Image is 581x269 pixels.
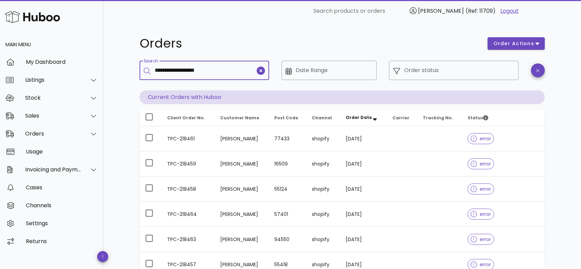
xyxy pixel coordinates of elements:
[306,177,340,202] td: shopify
[423,115,453,121] span: Tracking No.
[471,237,491,242] span: error
[471,187,491,191] span: error
[257,67,265,75] button: clear icon
[488,37,545,50] button: order actions
[215,151,269,177] td: [PERSON_NAME]
[162,227,215,252] td: TPC-218463
[340,227,387,252] td: [DATE]
[274,115,298,121] span: Post Code
[306,126,340,151] td: shopify
[26,202,98,209] div: Channels
[471,212,491,217] span: error
[462,110,545,126] th: Status
[162,110,215,126] th: Client Order No.
[312,115,332,121] span: Channel
[493,40,534,47] span: order actions
[387,110,418,126] th: Carrier
[417,110,462,126] th: Tracking No.
[393,115,410,121] span: Carrier
[5,9,60,24] img: Huboo Logo
[471,136,491,141] span: error
[306,202,340,227] td: shopify
[220,115,259,121] span: Customer Name
[306,110,340,126] th: Channel
[340,151,387,177] td: [DATE]
[269,202,306,227] td: 57401
[162,126,215,151] td: TPC-218461
[269,126,306,151] td: 77433
[269,177,306,202] td: 55124
[340,110,387,126] th: Order Date: Sorted descending. Activate to remove sorting.
[418,7,464,15] span: [PERSON_NAME]
[340,177,387,202] td: [DATE]
[466,7,496,15] span: (Ref: 11709)
[269,110,306,126] th: Post Code
[269,151,306,177] td: 16509
[162,177,215,202] td: TPC-218458
[26,59,98,65] div: My Dashboard
[25,130,81,137] div: Orders
[25,112,81,119] div: Sales
[26,238,98,245] div: Returns
[25,77,81,83] div: Listings
[140,37,479,50] h1: Orders
[144,59,158,64] label: Search
[26,148,98,155] div: Usage
[26,220,98,227] div: Settings
[25,94,81,101] div: Stock
[269,227,306,252] td: 94550
[215,177,269,202] td: [PERSON_NAME]
[340,202,387,227] td: [DATE]
[501,7,519,15] a: Logout
[471,161,491,166] span: error
[167,115,205,121] span: Client Order No.
[162,202,215,227] td: TPC-218464
[26,184,98,191] div: Cases
[346,114,372,120] span: Order Date
[340,126,387,151] td: [DATE]
[215,110,269,126] th: Customer Name
[25,166,81,173] div: Invoicing and Payments
[306,227,340,252] td: shopify
[471,262,491,267] span: error
[140,90,545,104] p: Current Orders with Huboo
[215,126,269,151] td: [PERSON_NAME]
[306,151,340,177] td: shopify
[215,202,269,227] td: [PERSON_NAME]
[468,115,488,121] span: Status
[215,227,269,252] td: [PERSON_NAME]
[162,151,215,177] td: TPC-218459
